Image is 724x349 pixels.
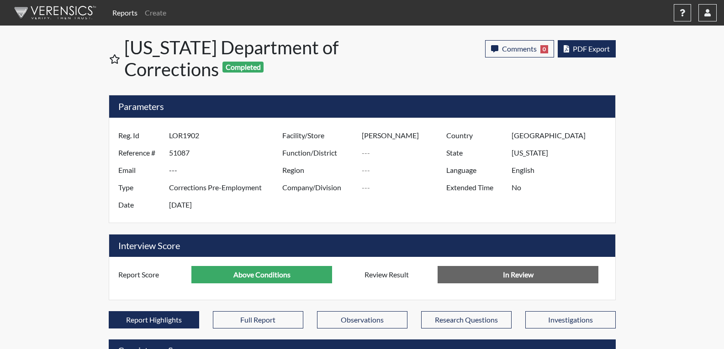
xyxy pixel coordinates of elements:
input: --- [512,127,613,144]
input: No Decision [438,266,598,283]
h5: Interview Score [109,234,615,257]
input: --- [362,127,449,144]
input: --- [512,179,613,196]
label: Date [111,196,169,214]
a: Reports [109,4,141,22]
button: PDF Export [558,40,616,57]
label: Review Result [358,266,438,283]
label: Function/District [275,144,362,161]
h5: Parameters [109,95,615,118]
label: Region [275,161,362,179]
button: Investigations [525,311,616,328]
a: Create [141,4,170,22]
label: Company/Division [275,179,362,196]
input: --- [169,196,285,214]
input: --- [362,179,449,196]
label: Country [439,127,512,144]
input: --- [362,161,449,179]
label: Reg. Id [111,127,169,144]
label: Report Score [111,266,192,283]
button: Comments0 [485,40,554,57]
span: Comments [502,44,537,53]
span: PDF Export [573,44,610,53]
span: Completed [222,62,264,73]
button: Research Questions [421,311,512,328]
h1: [US_STATE] Department of Corrections [124,36,363,80]
input: --- [169,144,285,161]
label: Extended Time [439,179,512,196]
label: Reference # [111,144,169,161]
input: --- [169,161,285,179]
input: --- [191,266,332,283]
span: 0 [540,45,548,53]
label: Language [439,161,512,179]
input: --- [512,144,613,161]
input: --- [169,179,285,196]
label: Facility/Store [275,127,362,144]
button: Observations [317,311,407,328]
input: --- [169,127,285,144]
input: --- [512,161,613,179]
label: State [439,144,512,161]
button: Full Report [213,311,303,328]
label: Email [111,161,169,179]
input: --- [362,144,449,161]
button: Report Highlights [109,311,199,328]
label: Type [111,179,169,196]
